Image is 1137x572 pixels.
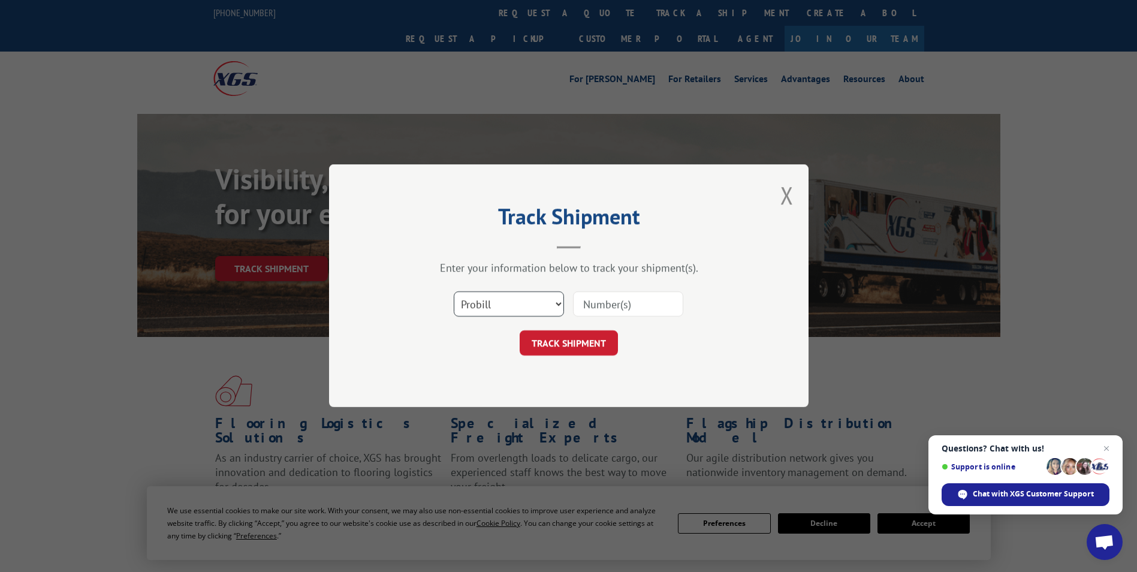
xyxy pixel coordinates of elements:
[973,489,1094,499] span: Chat with XGS Customer Support
[573,292,683,317] input: Number(s)
[942,462,1042,471] span: Support is online
[780,179,794,211] button: Close modal
[389,261,749,275] div: Enter your information below to track your shipment(s).
[1087,524,1123,560] div: Open chat
[520,331,618,356] button: TRACK SHIPMENT
[1099,441,1114,456] span: Close chat
[942,483,1109,506] div: Chat with XGS Customer Support
[942,444,1109,453] span: Questions? Chat with us!
[389,208,749,231] h2: Track Shipment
